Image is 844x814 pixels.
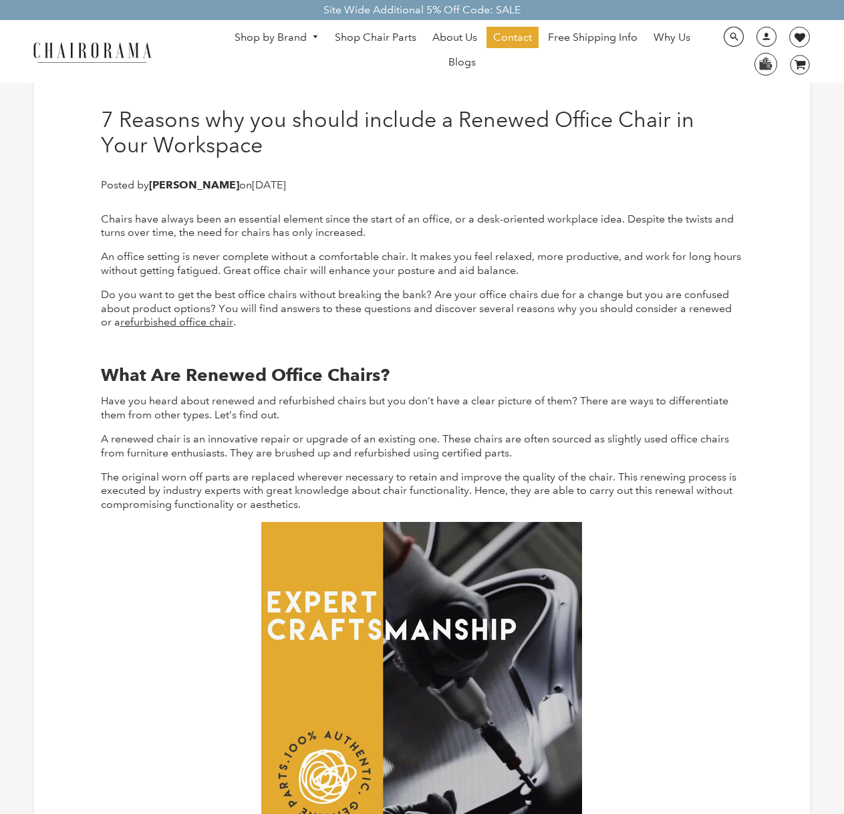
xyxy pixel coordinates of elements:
[25,40,159,63] img: chairorama
[432,31,477,45] span: About Us
[755,53,776,74] img: WhatsApp_Image_2024-07-12_at_16.23.01.webp
[101,107,744,158] h1: 7 Reasons why you should include a Renewed Office Chair in Your Workspace
[647,27,697,48] a: Why Us
[442,51,482,73] a: Blogs
[426,27,484,48] a: About Us
[120,315,233,328] a: refurbished office chair
[101,364,390,386] strong: What Are Renewed Office Chairs?
[149,178,239,191] strong: [PERSON_NAME]
[101,250,744,278] p: An office setting is never complete without a comfortable chair. It makes you feel relaxed, more ...
[101,470,744,512] p: The original worn off parts are replaced wherever necessary to retain and improve the quality of ...
[448,55,476,70] span: Blogs
[101,288,744,329] p: Do you want to get the best office chairs without breaking the bank? Are your office chairs due f...
[328,27,423,48] a: Shop Chair Parts
[335,31,416,45] span: Shop Chair Parts
[493,31,532,45] span: Contact
[216,27,709,76] nav: DesktopNavigation
[548,31,638,45] span: Free Shipping Info
[654,31,690,45] span: Why Us
[228,27,325,48] a: Shop by Brand
[101,178,744,192] p: Posted by on
[541,27,644,48] a: Free Shipping Info
[252,178,286,191] time: [DATE]
[486,27,539,48] a: Contact
[101,394,744,422] p: Have you heard about renewed and refurbished chairs but you don’t have a clear picture of them? T...
[101,213,744,241] p: Chairs have always been an essential element since the start of an office, or a desk-oriented wor...
[101,432,744,460] p: A renewed chair is an innovative repair or upgrade of an existing one. These chairs are often sou...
